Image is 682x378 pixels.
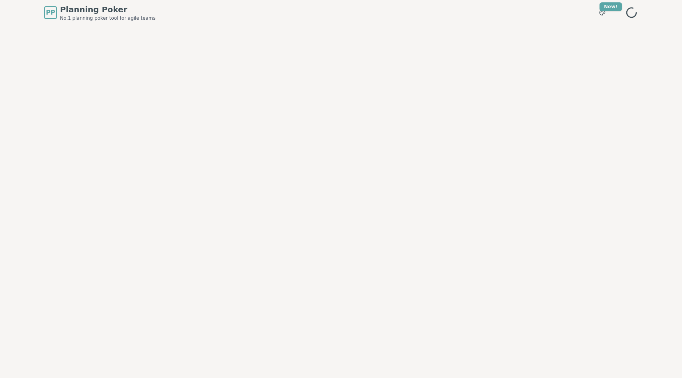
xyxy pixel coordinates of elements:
span: PP [46,8,55,17]
span: No.1 planning poker tool for agile teams [60,15,156,21]
div: New! [600,2,622,11]
button: New! [595,6,609,20]
span: Planning Poker [60,4,156,15]
a: PPPlanning PokerNo.1 planning poker tool for agile teams [44,4,156,21]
